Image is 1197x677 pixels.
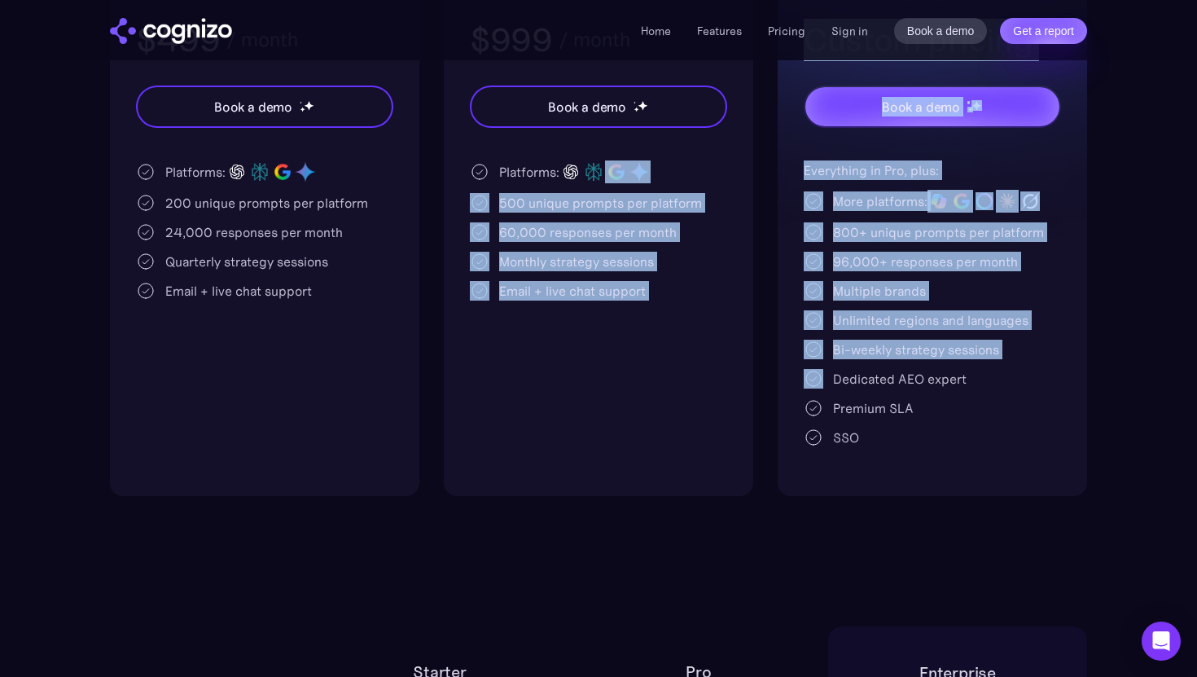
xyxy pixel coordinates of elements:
[165,193,368,213] div: 200 unique prompts per platform
[499,193,702,213] div: 500 unique prompts per platform
[165,281,312,301] div: Email + live chat support
[833,340,999,359] div: Bi-weekly strategy sessions
[638,100,648,111] img: star
[641,24,671,38] a: Home
[882,97,960,116] div: Book a demo
[634,107,639,112] img: star
[831,21,868,41] a: Sign in
[499,281,646,301] div: Email + live chat support
[110,18,232,44] a: home
[804,86,1061,128] a: Book a demostarstarstar
[634,101,636,103] img: star
[214,97,292,116] div: Book a demo
[967,101,970,103] img: star
[697,24,742,38] a: Features
[833,191,927,211] div: More platforms:
[499,252,654,271] div: Monthly strategy sessions
[833,222,1044,242] div: 800+ unique prompts per platform
[470,86,727,128] a: Book a demostarstarstar
[300,107,305,112] img: star
[300,101,302,103] img: star
[165,252,328,271] div: Quarterly strategy sessions
[136,86,393,128] a: Book a demostarstarstar
[499,162,559,182] div: Platforms:
[110,18,232,44] img: cognizo logo
[548,97,626,116] div: Book a demo
[165,222,343,242] div: 24,000 responses per month
[499,222,677,242] div: 60,000 responses per month
[165,162,226,182] div: Platforms:
[304,100,314,111] img: star
[833,310,1028,330] div: Unlimited regions and languages
[833,428,859,447] div: SSO
[768,24,805,38] a: Pricing
[1000,18,1087,44] a: Get a report
[833,281,926,301] div: Multiple brands
[1142,622,1181,661] div: Open Intercom Messenger
[894,18,988,44] a: Book a demo
[967,107,973,112] img: star
[833,398,914,418] div: Premium SLA
[971,100,982,111] img: star
[804,160,1061,180] div: Everything in Pro, plus:
[833,252,1018,271] div: 96,000+ responses per month
[833,369,967,389] div: Dedicated AEO expert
